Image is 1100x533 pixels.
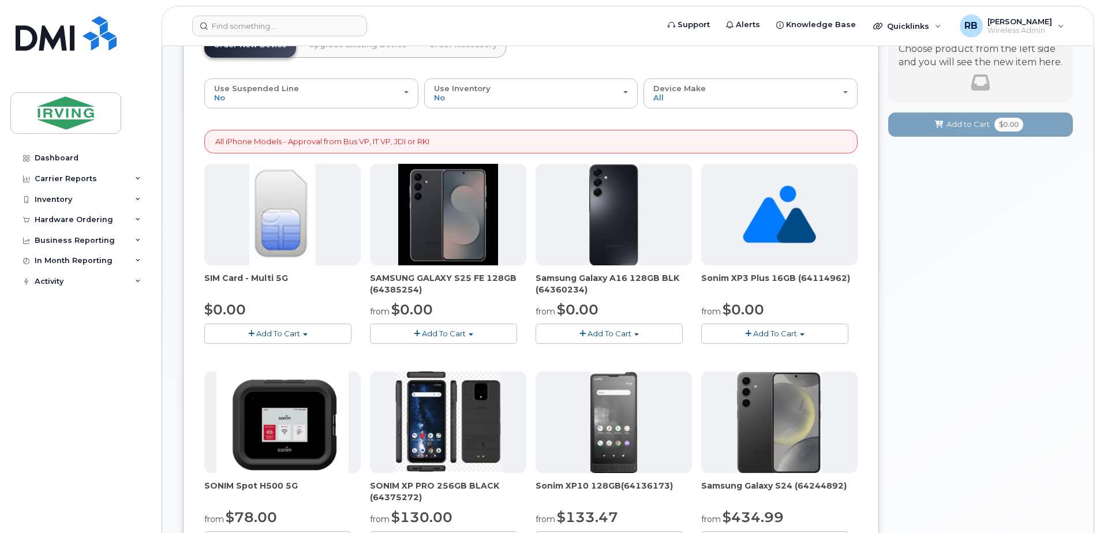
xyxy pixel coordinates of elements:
[214,93,225,102] span: No
[723,301,764,318] span: $0.00
[204,78,418,108] button: Use Suspended Line No
[370,480,526,503] div: SONIM XP PRO 256GB BLACK (64375272)
[391,301,433,318] span: $0.00
[226,509,277,526] span: $78.00
[204,514,224,524] small: from
[536,272,692,295] div: Samsung Galaxy A16 128GB BLK (64360234)
[653,93,664,102] span: All
[204,480,361,503] div: SONIM Spot H500 5G
[865,14,949,37] div: Quicklinks
[899,43,1062,69] p: Choose product from the left side and you will see the new item here.
[653,84,706,93] span: Device Make
[736,19,760,31] span: Alerts
[204,272,361,295] div: SIM Card - Multi 5G
[536,480,692,503] div: Sonim XP10 128GB(64136173)
[204,301,246,318] span: $0.00
[394,371,502,473] img: SONIM_XP_PRO_-_JDIRVING.png
[701,324,848,344] button: Add To Cart
[557,509,618,526] span: $133.47
[994,118,1023,132] span: $0.00
[536,324,683,344] button: Add To Cart
[718,13,768,36] a: Alerts
[588,329,631,338] span: Add To Cart
[643,78,858,108] button: Device Make All
[701,480,858,503] div: Samsung Galaxy S24 (64244892)
[370,272,526,295] div: SAMSUNG GALAXY S25 FE 128GB (64385254)
[424,78,638,108] button: Use Inventory No
[678,19,710,31] span: Support
[216,371,349,473] img: SONIM.png
[701,306,721,317] small: from
[701,272,858,295] div: Sonim XP3 Plus 16GB (64114962)
[434,93,445,102] span: No
[214,84,299,93] span: Use Suspended Line
[256,329,300,338] span: Add To Cart
[589,164,638,265] img: A16_-_JDI.png
[786,19,856,31] span: Knowledge Base
[590,371,637,473] img: XP10.jpg
[204,324,351,344] button: Add To Cart
[422,329,466,338] span: Add To Cart
[215,136,429,147] p: All iPhone Models - Approval from Bus VP, IT VP, JDI or RKI
[743,164,816,265] img: no_image_found-2caef05468ed5679b831cfe6fc140e25e0c280774317ffc20a367ab7fd17291e.png
[391,509,452,526] span: $130.00
[536,306,555,317] small: from
[434,84,491,93] span: Use Inventory
[370,324,517,344] button: Add To Cart
[753,329,797,338] span: Add To Cart
[557,301,598,318] span: $0.00
[192,16,367,36] input: Find something...
[660,13,718,36] a: Support
[723,509,784,526] span: $434.99
[370,514,390,524] small: from
[737,371,822,473] img: s24.jpg
[987,26,1052,35] span: Wireless Admin
[398,164,498,265] img: image-20250915-182548.jpg
[987,17,1052,26] span: [PERSON_NAME]
[249,164,315,265] img: 00D627D4-43E9-49B7-A367-2C99342E128C.jpg
[887,21,929,31] span: Quicklinks
[888,112,1073,136] button: Add to Cart $0.00
[768,13,864,36] a: Knowledge Base
[952,14,1072,37] div: Roberts, Brad
[536,514,555,524] small: from
[964,19,978,33] span: RB
[370,306,390,317] small: from
[946,119,990,130] span: Add to Cart
[701,514,721,524] small: from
